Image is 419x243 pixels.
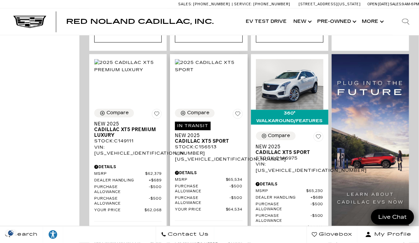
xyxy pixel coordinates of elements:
a: Your Price $64,534 [175,208,242,213]
img: 2025 Cadillac XT5 Sport [175,59,242,74]
span: Contact Us [166,230,209,239]
a: Dealer Handling $689 [256,196,323,201]
a: Red Noland Cadillac, Inc. [66,19,214,25]
span: MSRP [256,189,307,194]
div: Explore your accessibility options [43,230,63,240]
span: Dealer Handling [94,178,149,183]
span: MSRP [94,172,146,177]
span: [PHONE_NUMBER] [193,2,230,6]
span: Purchase Allowance [256,214,311,224]
span: $500 [149,185,162,195]
span: Cadillac XT5 Sport [256,150,318,156]
span: $689 [311,196,323,201]
span: Your Price [175,208,226,213]
span: Purchase Allowance [175,196,230,206]
span: Sales: [178,2,192,6]
a: In TransitNew 2025Cadillac XT5 Sport [175,121,242,144]
img: 2025 Cadillac XT5 Premium Luxury [94,59,162,74]
span: New 2025 [94,121,157,127]
a: New 2025Cadillac XT5 Premium Luxury [94,121,162,138]
span: Open [DATE] [367,2,389,6]
a: EV Test Drive [242,9,290,35]
a: MSRP $62,379 [94,172,162,177]
span: Cadillac XT5 Sport [175,139,237,144]
a: New [290,9,314,35]
div: Compare [106,110,129,116]
a: Live Chat [371,209,414,225]
span: Glovebox [317,230,352,239]
span: [PHONE_NUMBER] [253,2,290,6]
a: Purchase Allowance $500 [94,197,162,207]
button: More [358,9,386,35]
span: Red Noland Cadillac, Inc. [66,18,214,26]
span: Sales: [390,2,402,6]
button: Compare Vehicle [256,132,296,140]
span: Cadillac XT5 Premium Luxury [94,127,157,138]
img: 2025 Cadillac XT5 Sport [256,59,323,110]
a: Service: [PHONE_NUMBER] [232,2,292,6]
a: Purchase Allowance $500 [94,185,162,195]
img: Opt-Out Icon [3,229,19,236]
div: Search [393,9,419,35]
span: MSRP [175,178,226,183]
a: Pre-Owned [314,9,358,35]
button: Save Vehicle [152,109,162,121]
span: $65,230 [306,189,323,194]
a: Contact Us [156,226,214,243]
span: Live Chat [375,213,410,221]
span: New 2025 [256,144,318,150]
a: Glovebox [307,226,357,243]
a: Your Price $64,919 [256,225,323,230]
div: Stock : C149111 [94,138,162,144]
span: $64,919 [307,225,323,230]
span: $500 [149,197,162,207]
div: Pricing Details - New 2025 Cadillac XT5 Sport [175,170,242,176]
span: Your Price [94,208,145,213]
div: Pricing Details - New 2025 Cadillac XT5 Premium Luxury [94,164,162,170]
span: Search [10,230,38,239]
span: Purchase Allowance [175,184,230,194]
span: Dealer Handling [256,196,311,201]
span: New 2025 [175,133,237,139]
a: [STREET_ADDRESS][US_STATE] [299,2,361,6]
a: New 2025Cadillac XT5 Sport [256,144,323,156]
button: Open user profile menu [357,226,419,243]
div: VIN: [US_VEHICLE_IDENTIFICATION_NUMBER] [256,162,323,173]
div: Pricing Details - New 2025 Cadillac XT5 Sport [256,181,323,187]
span: My Profile [372,230,411,239]
span: Purchase Allowance [256,202,311,212]
span: $689 [149,178,162,183]
a: Purchase Allowance $500 [175,184,242,194]
div: 360° WalkAround/Features [251,110,328,124]
div: Stock : C146975 [256,156,323,162]
span: $64,534 [226,208,243,213]
a: MSRP $65,230 [256,189,323,194]
a: Dealer Handling $689 [94,178,162,183]
div: Compare [187,110,209,116]
div: Stock : C156513 [175,144,242,150]
img: Cadillac Dark Logo with Cadillac White Text [13,16,46,28]
span: $500 [230,196,243,206]
a: Purchase Allowance $500 [256,214,323,224]
a: Explore your accessibility options [43,226,63,243]
span: $500 [311,202,323,212]
span: Service: [234,2,252,6]
span: $65,534 [226,178,243,183]
a: Sales: [PHONE_NUMBER] [178,2,232,6]
div: VIN: [US_VEHICLE_IDENTIFICATION_NUMBER] [175,151,242,163]
span: $500 [311,214,323,224]
span: Purchase Allowance [94,197,149,207]
button: Save Vehicle [314,132,323,144]
span: In Transit [175,122,211,130]
a: Purchase Allowance $500 [256,202,323,212]
a: Purchase Allowance $500 [175,196,242,206]
button: Compare Vehicle [94,109,134,118]
span: $500 [230,184,243,194]
span: Purchase Allowance [94,185,149,195]
button: Save Vehicle [233,109,243,121]
div: Compare [268,133,290,139]
a: Your Price $62,068 [94,208,162,213]
div: VIN: [US_VEHICLE_IDENTIFICATION_NUMBER] [94,145,162,157]
section: Click to Open Cookie Consent Modal [3,229,19,236]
